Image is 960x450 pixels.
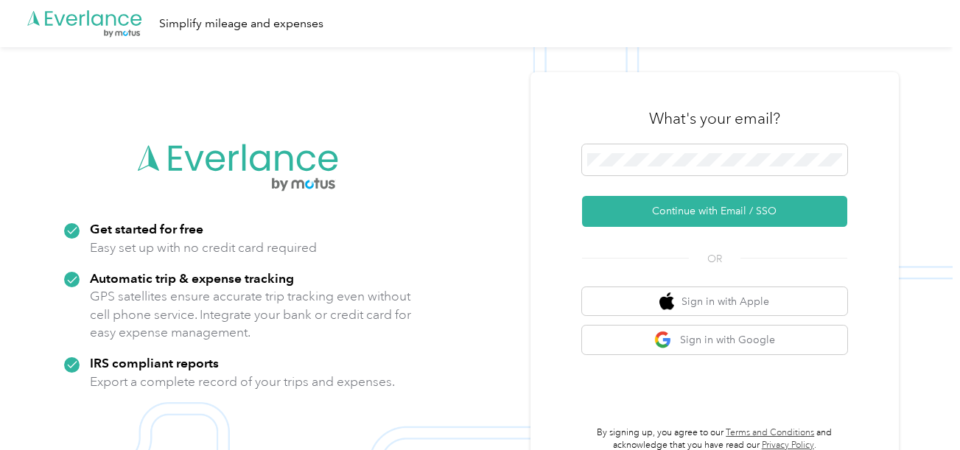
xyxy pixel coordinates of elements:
[877,368,960,450] iframe: Everlance-gr Chat Button Frame
[90,239,317,257] p: Easy set up with no credit card required
[90,270,294,286] strong: Automatic trip & expense tracking
[159,15,323,33] div: Simplify mileage and expenses
[90,355,219,370] strong: IRS compliant reports
[90,373,395,391] p: Export a complete record of your trips and expenses.
[726,427,814,438] a: Terms and Conditions
[90,287,412,342] p: GPS satellites ensure accurate trip tracking even without cell phone service. Integrate your bank...
[582,326,847,354] button: google logoSign in with Google
[659,292,674,311] img: apple logo
[649,108,780,129] h3: What's your email?
[90,221,203,236] strong: Get started for free
[582,196,847,227] button: Continue with Email / SSO
[689,251,740,267] span: OR
[582,287,847,316] button: apple logoSign in with Apple
[654,331,673,349] img: google logo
